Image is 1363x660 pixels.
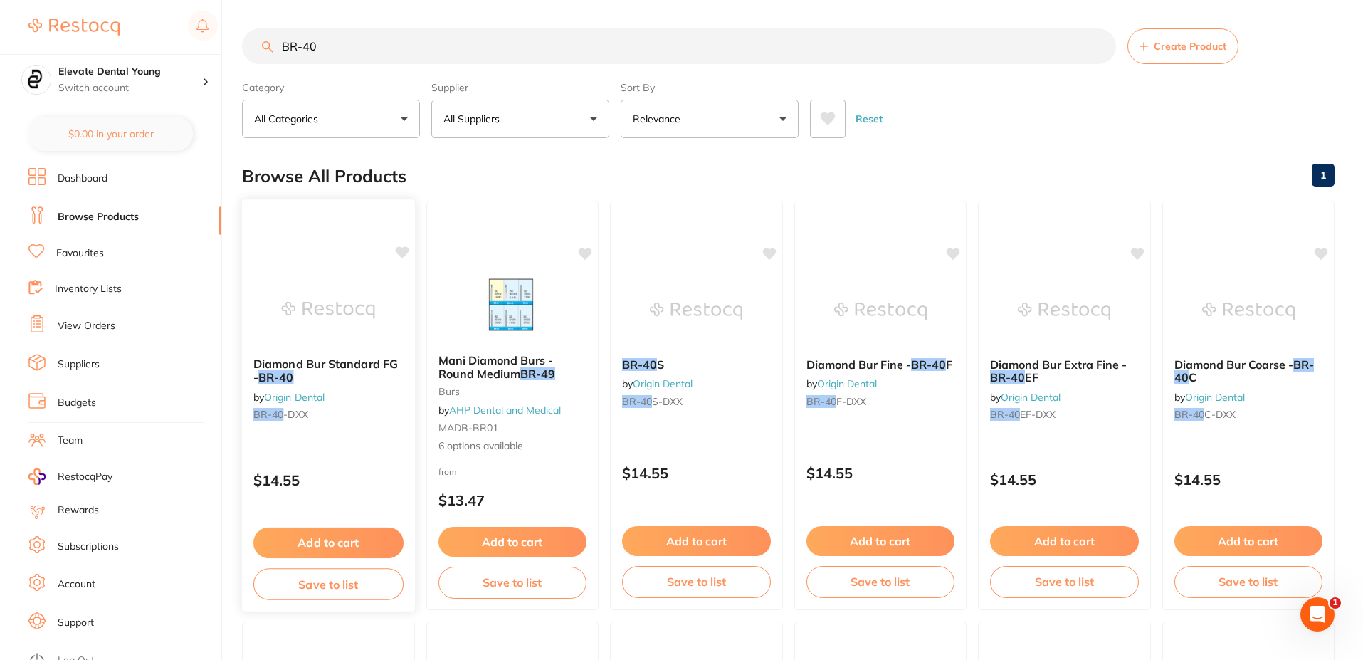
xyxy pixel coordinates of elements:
[253,568,404,600] button: Save to list
[622,526,771,556] button: Add to cart
[1174,357,1293,372] span: Diamond Bur Coarse -
[1127,28,1238,64] button: Create Product
[438,492,587,508] p: $13.47
[621,100,799,138] button: Relevance
[1174,358,1323,384] b: Diamond Bur Coarse - BR-40C
[817,377,877,390] a: Origin Dental
[633,112,686,126] p: Relevance
[431,81,609,94] label: Supplier
[520,367,555,381] em: BR-49
[443,112,505,126] p: All Suppliers
[438,404,561,417] span: by
[1020,408,1056,421] span: EF-DXX
[990,471,1139,488] p: $14.55
[258,370,293,384] em: BR-40
[806,566,955,597] button: Save to list
[58,396,96,410] a: Budgets
[946,357,952,372] span: F
[622,377,693,390] span: by
[1154,41,1226,52] span: Create Product
[1174,357,1314,384] em: BR-40
[851,100,887,138] button: Reset
[242,28,1116,64] input: Search Products
[650,276,742,347] img: BR-40S
[1330,597,1341,609] span: 1
[622,358,771,371] b: BR-40S
[58,470,112,484] span: RestocqPay
[253,472,404,488] p: $14.55
[438,421,498,434] span: MADB-BR01
[28,468,112,485] a: RestocqPay
[264,390,325,403] a: Origin Dental
[58,172,107,186] a: Dashboard
[58,357,100,372] a: Suppliers
[58,503,99,518] a: Rewards
[622,566,771,597] button: Save to list
[58,210,139,224] a: Browse Products
[806,377,877,390] span: by
[1174,566,1323,597] button: Save to list
[28,117,193,151] button: $0.00 in your order
[990,391,1061,404] span: by
[1174,408,1204,421] em: BR-40
[253,390,325,403] span: by
[1025,370,1038,384] span: EF
[622,465,771,481] p: $14.55
[253,357,398,384] span: Diamond Bur Standard FG -
[652,395,683,408] span: S-DXX
[438,439,587,454] span: 6 options available
[253,408,283,421] em: BR-40
[58,434,83,448] a: Team
[1001,391,1061,404] a: Origin Dental
[253,528,404,558] button: Add to cart
[806,395,836,408] em: BR-40
[1174,526,1323,556] button: Add to cart
[282,274,375,346] img: Diamond Bur Standard FG - BR-40
[836,395,866,408] span: F-DXX
[22,66,51,94] img: Elevate Dental Young
[242,81,420,94] label: Category
[466,271,559,342] img: Mani Diamond Burs - Round Medium BR-49
[911,357,946,372] em: BR-40
[990,357,1127,372] span: Diamond Bur Extra Fine -
[657,357,664,372] span: S
[806,465,955,481] p: $14.55
[58,81,202,95] p: Switch account
[1174,391,1245,404] span: by
[431,100,609,138] button: All Suppliers
[1018,276,1110,347] img: Diamond Bur Extra Fine - BR-40EF
[58,577,95,592] a: Account
[990,526,1139,556] button: Add to cart
[806,357,911,372] span: Diamond Bur Fine -
[58,616,94,630] a: Support
[449,404,561,417] a: AHP Dental and Medical
[621,81,799,94] label: Sort By
[58,540,119,554] a: Subscriptions
[1185,391,1245,404] a: Origin Dental
[1202,276,1295,347] img: Diamond Bur Coarse - BR-40C
[28,468,46,485] img: RestocqPay
[1204,408,1236,421] span: C-DXX
[58,319,115,333] a: View Orders
[283,408,307,421] span: -DXX
[56,246,104,261] a: Favourites
[28,11,120,43] a: Restocq Logo
[28,19,120,36] img: Restocq Logo
[990,566,1139,597] button: Save to list
[1174,471,1323,488] p: $14.55
[438,466,457,477] span: from
[1312,161,1335,189] a: 1
[622,395,652,408] em: BR-40
[438,386,587,397] small: burs
[1300,597,1335,632] iframe: Intercom live chat
[55,282,122,296] a: Inventory Lists
[806,526,955,556] button: Add to cart
[242,167,406,187] h2: Browse All Products
[633,377,693,390] a: Origin Dental
[254,112,324,126] p: All Categories
[438,567,587,598] button: Save to list
[622,357,657,372] em: BR-40
[990,370,1025,384] em: BR-40
[990,408,1020,421] em: BR-40
[253,357,404,384] b: Diamond Bur Standard FG - BR-40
